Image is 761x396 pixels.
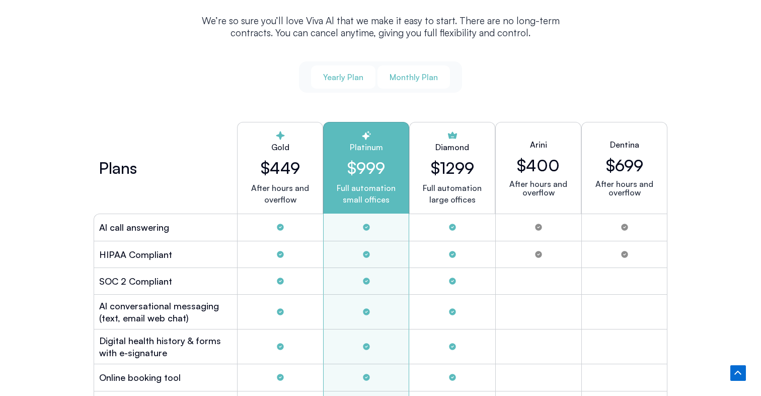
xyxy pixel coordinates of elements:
[517,156,560,175] h2: $400
[99,300,232,324] h2: Al conversational messaging (text, email web chat)
[431,158,474,177] h2: $1299
[423,182,482,206] p: Full automation large offices
[390,72,438,83] span: Monthly Plan
[99,335,232,359] h2: Digital health history & forms with e-signature
[332,182,401,206] p: Full automation small offices
[246,141,315,153] h2: Gold
[332,158,401,177] h2: $999
[99,371,181,383] h2: Online booking tool
[590,180,659,197] p: After hours and overflow
[332,141,401,153] h2: Platinum
[435,141,469,153] h2: Diamond
[504,180,573,197] p: After hours and overflow
[189,15,572,39] p: We’re so sure you’ll love Viva Al that we make it easy to start. There are no long-term contracts...
[99,248,172,260] h2: HIPAA Compliant
[99,221,169,233] h2: Al call answering
[323,72,363,83] span: Yearly Plan
[606,156,643,175] h2: $699
[246,158,315,177] h2: $449
[99,275,172,287] h2: SOC 2 Compliant
[246,182,315,206] p: After hours and overflow
[610,139,639,151] h2: Dentina
[99,162,137,174] h2: Plans
[530,139,547,151] h2: Arini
